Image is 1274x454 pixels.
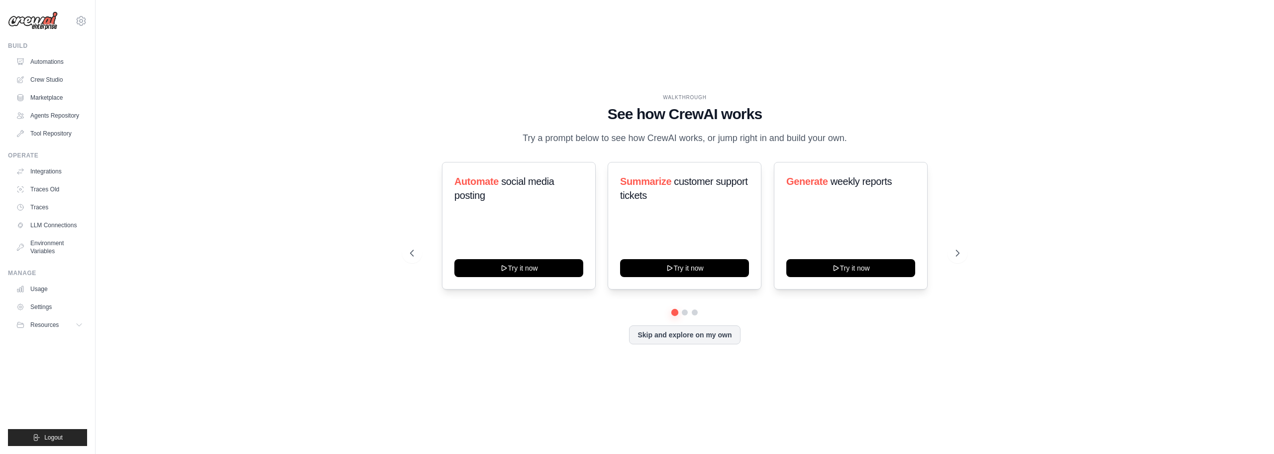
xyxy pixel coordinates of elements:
button: Skip and explore on my own [629,325,740,344]
span: Summarize [620,176,671,187]
span: social media posting [454,176,554,201]
span: Generate [786,176,828,187]
button: Logout [8,429,87,446]
button: Try it now [454,259,583,277]
div: Manage [8,269,87,277]
div: Build [8,42,87,50]
span: Automate [454,176,499,187]
a: Automations [12,54,87,70]
a: Traces [12,199,87,215]
a: Tool Repository [12,126,87,142]
a: Marketplace [12,90,87,106]
button: Resources [12,317,87,333]
button: Try it now [786,259,915,277]
a: Environment Variables [12,235,87,259]
a: Crew Studio [12,72,87,88]
span: Resources [30,321,59,329]
button: Try it now [620,259,749,277]
div: Operate [8,151,87,159]
p: Try a prompt below to see how CrewAI works, or jump right in and build your own. [518,131,852,146]
a: LLM Connections [12,217,87,233]
span: Logout [44,434,63,442]
div: WALKTHROUGH [410,94,959,101]
a: Integrations [12,163,87,179]
a: Traces Old [12,181,87,197]
img: Logo [8,11,58,30]
a: Agents Repository [12,108,87,124]
span: customer support tickets [620,176,747,201]
a: Settings [12,299,87,315]
h1: See how CrewAI works [410,105,959,123]
span: weekly reports [830,176,891,187]
a: Usage [12,281,87,297]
